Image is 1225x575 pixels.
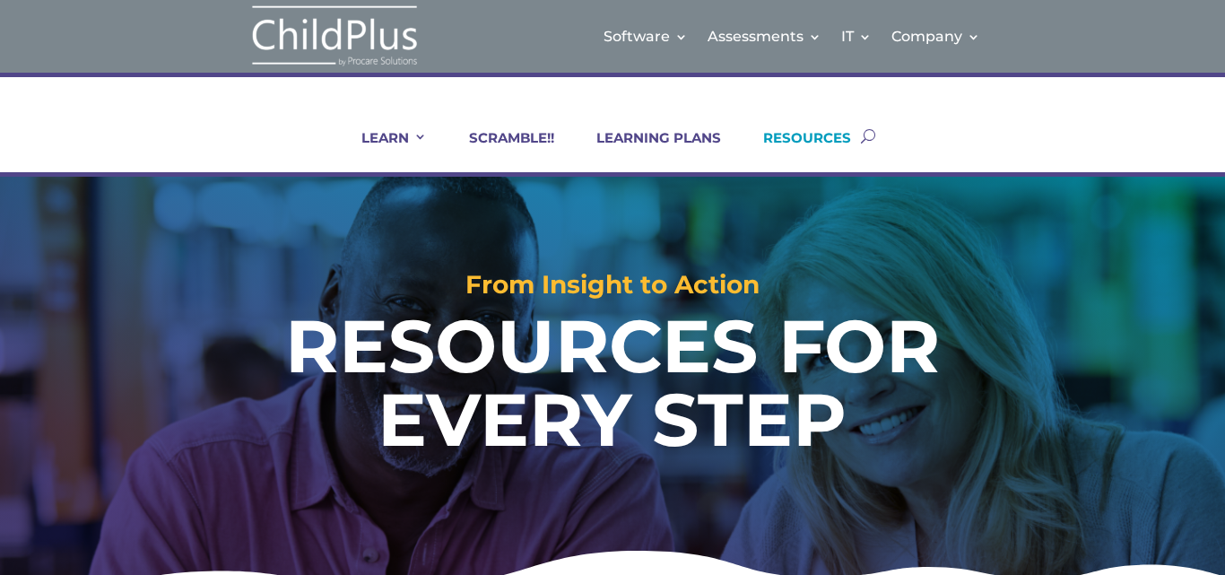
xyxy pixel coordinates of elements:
[447,129,554,172] a: SCRAMBLE!!
[171,310,1054,466] h1: RESOURCES FOR EVERY STEP
[61,272,1163,306] h2: From Insight to Action
[741,129,851,172] a: RESOURCES
[339,129,427,172] a: LEARN
[574,129,721,172] a: LEARNING PLANS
